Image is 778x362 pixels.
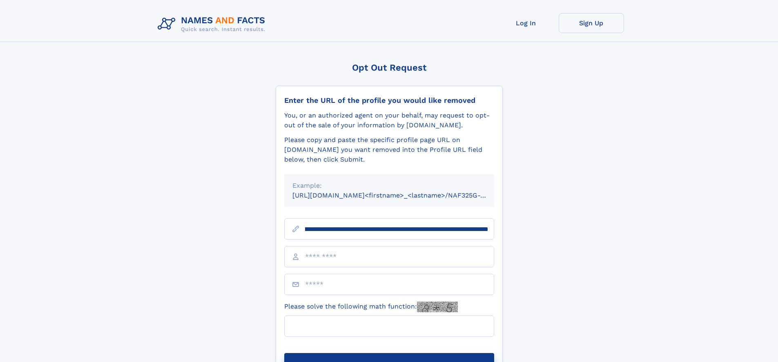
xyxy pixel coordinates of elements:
[284,96,494,105] div: Enter the URL of the profile you would like removed
[292,191,510,199] small: [URL][DOMAIN_NAME]<firstname>_<lastname>/NAF325G-xxxxxxxx
[284,302,458,312] label: Please solve the following math function:
[493,13,559,33] a: Log In
[292,181,486,191] div: Example:
[284,111,494,130] div: You, or an authorized agent on your behalf, may request to opt-out of the sale of your informatio...
[559,13,624,33] a: Sign Up
[276,62,503,73] div: Opt Out Request
[154,13,272,35] img: Logo Names and Facts
[284,135,494,164] div: Please copy and paste the specific profile page URL on [DOMAIN_NAME] you want removed into the Pr...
